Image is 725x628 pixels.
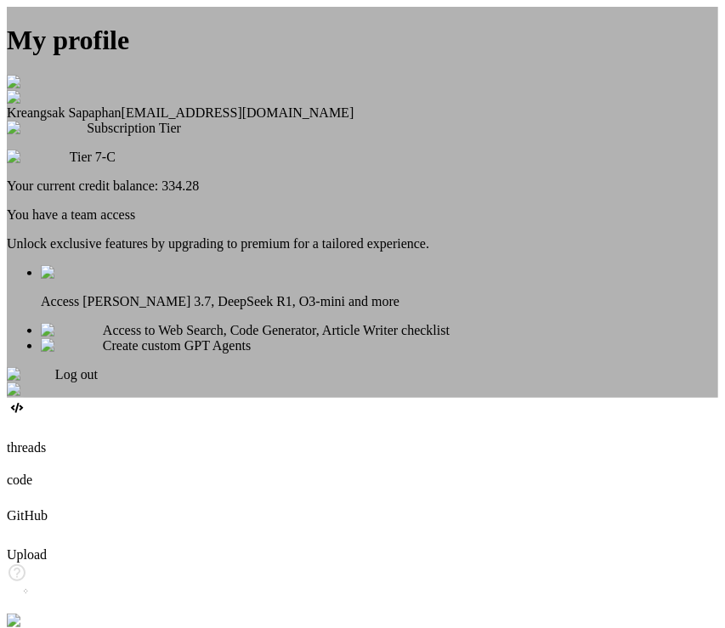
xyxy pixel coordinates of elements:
[87,121,181,135] span: Subscription Tier
[7,178,718,194] div: Your current credit balance: 334.28
[7,547,47,562] label: Upload
[41,338,103,354] img: checklist
[7,90,57,105] img: profile
[41,323,103,338] img: checklist
[7,236,718,252] p: Unlock exclusive features by upgrading to premium for a tailored experience.
[7,207,718,223] p: You have a team access
[7,25,718,56] h1: My profile
[7,105,122,120] span: Kreangsak Sapaphan
[7,75,48,90] img: close
[7,150,70,165] img: premium
[7,367,55,382] img: logout
[103,338,251,353] span: Create custom GPT Agents
[55,367,98,382] span: Log out
[82,294,399,308] span: [PERSON_NAME] 3.7, DeepSeek R1, O3-mini and more
[7,121,87,136] img: subscription
[41,265,103,280] img: checklist
[103,323,450,337] span: Access to Web Search, Code Generator, Article Writer checklist
[7,472,32,487] label: code
[70,150,116,164] span: Tier 7-C
[122,105,354,120] span: [EMAIL_ADDRESS][DOMAIN_NAME]
[41,294,718,309] p: Access
[7,440,46,455] label: threads
[7,382,48,398] img: close
[7,508,48,523] label: GitHub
